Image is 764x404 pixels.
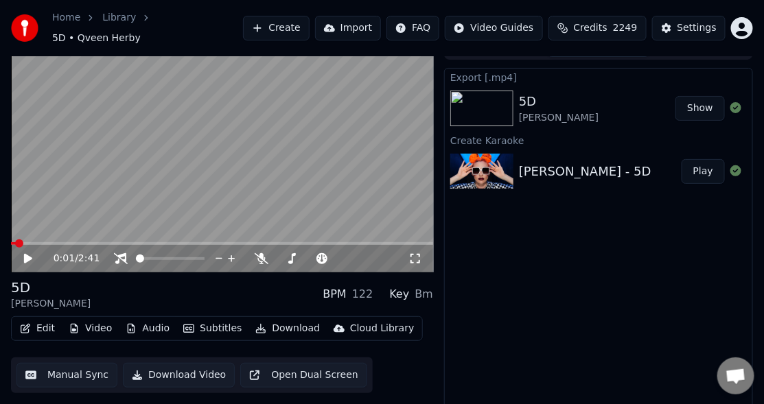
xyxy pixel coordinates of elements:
span: 0:01 [54,252,75,265]
div: Export [.mp4] [445,69,752,85]
button: Video Guides [445,16,542,40]
div: [PERSON_NAME] [519,111,599,125]
div: Bm [415,286,433,302]
span: 2:41 [78,252,100,265]
button: Show [675,96,725,121]
button: Open Dual Screen [240,363,367,388]
div: Settings [678,21,717,35]
button: Subtitles [178,319,247,338]
div: Key [389,286,409,302]
div: Cloud Library [350,322,414,335]
div: 5D [519,92,599,111]
div: 5D [11,278,91,297]
div: [PERSON_NAME] [11,297,91,311]
div: BPM [323,286,346,302]
div: / [54,252,86,265]
div: 122 [352,286,373,302]
span: Credits [574,21,607,35]
button: Audio [120,319,175,338]
button: Edit [14,319,60,338]
button: Download Video [123,363,235,388]
button: Settings [652,16,726,40]
button: Import [315,16,381,40]
button: Download [250,319,325,338]
button: Create [243,16,310,40]
a: Library [102,11,136,25]
div: Create Karaoke [445,132,752,148]
span: 5D • Qveen Herby [52,32,141,45]
button: Credits2249 [548,16,647,40]
div: [PERSON_NAME] - 5D [519,162,651,181]
a: Home [52,11,80,25]
img: youka [11,14,38,42]
button: Play [682,159,725,184]
button: Video [63,319,117,338]
button: FAQ [386,16,439,40]
nav: breadcrumb [52,11,243,45]
button: Manual Sync [16,363,117,388]
span: 2249 [613,21,638,35]
a: Open chat [717,357,754,394]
